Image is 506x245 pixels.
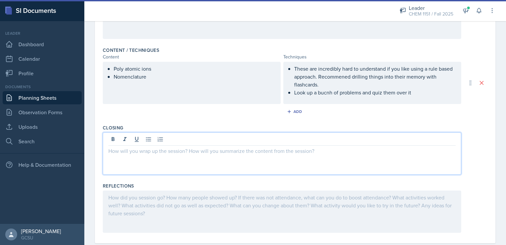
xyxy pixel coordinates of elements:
[103,53,281,60] div: Content
[103,183,134,189] label: Reflections
[3,91,82,104] a: Planning Sheets
[3,67,82,80] a: Profile
[114,65,275,73] p: Poly atomic ions
[3,38,82,51] a: Dashboard
[3,30,82,36] div: Leader
[114,73,275,81] p: Nomenclature
[3,158,82,171] div: Help & Documentation
[294,88,456,96] p: Look up a bucnh of problems and quiz them over it
[3,52,82,65] a: Calendar
[3,106,82,119] a: Observation Forms
[21,228,61,234] div: [PERSON_NAME]
[283,53,461,60] div: Techniques
[294,65,456,88] p: These are incredibly hard to understand if you like using a rule based approach. Recommened drill...
[3,84,82,90] div: Documents
[103,124,123,131] label: Closing
[3,135,82,148] a: Search
[285,107,306,117] button: Add
[409,4,453,12] div: Leader
[288,109,302,114] div: Add
[3,120,82,133] a: Uploads
[21,234,61,241] div: GCSU
[103,47,159,53] label: Content / Techniques
[409,11,453,17] div: CHEM 1151 / Fall 2025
